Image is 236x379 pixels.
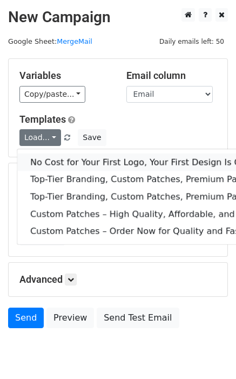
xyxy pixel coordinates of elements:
[57,37,92,45] a: MergeMail
[156,36,228,48] span: Daily emails left: 50
[97,308,179,328] a: Send Test Email
[19,70,110,82] h5: Variables
[8,8,228,26] h2: New Campaign
[19,114,66,125] a: Templates
[19,129,61,146] a: Load...
[126,70,217,82] h5: Email column
[19,86,85,103] a: Copy/paste...
[8,37,92,45] small: Google Sheet:
[182,327,236,379] iframe: Chat Widget
[8,308,44,328] a: Send
[46,308,94,328] a: Preview
[78,129,106,146] button: Save
[19,274,217,285] h5: Advanced
[156,37,228,45] a: Daily emails left: 50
